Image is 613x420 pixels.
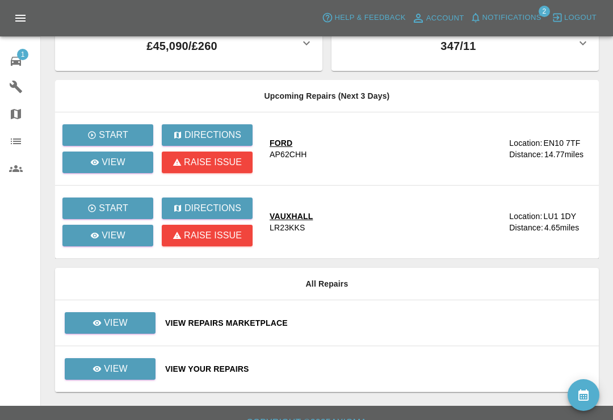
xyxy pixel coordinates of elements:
div: VAUXHALL [270,211,313,222]
button: Notifications [467,9,544,27]
p: Directions [184,128,241,142]
button: Directions [162,124,253,146]
button: Logout [549,9,599,27]
span: Notifications [482,11,541,24]
button: # of Jobs Allocated All Time / Month:347/11 [331,15,599,71]
p: View [104,362,128,376]
span: Logout [564,11,597,24]
th: Upcoming Repairs (Next 3 Days) [55,80,599,112]
p: £45,090 / £260 [64,37,300,54]
a: View [64,364,156,373]
button: Start [62,124,153,146]
a: View [62,225,153,246]
p: View [102,229,125,242]
div: Distance: [509,149,543,160]
p: Raise issue [184,156,242,169]
button: Directions [162,198,253,219]
a: View Your Repairs [165,363,590,375]
span: Help & Feedback [334,11,405,24]
p: Directions [184,201,241,215]
a: View [65,312,156,334]
p: View [104,316,128,330]
p: Raise issue [184,229,242,242]
a: FORDAP62CHH [270,137,500,160]
span: Account [426,12,464,25]
p: View [102,156,125,169]
div: Distance: [509,222,543,233]
a: View [62,152,153,173]
a: View [65,358,156,380]
a: Location:LU1 1DYDistance:4.65miles [509,211,590,233]
button: Help & Feedback [319,9,408,27]
p: Start [99,128,128,142]
div: EN10 7TF [543,137,580,149]
th: All Repairs [55,268,599,300]
a: Location:EN10 7TFDistance:14.77miles [509,137,590,160]
div: 4.65 miles [544,222,590,233]
div: AP62CHH [270,149,307,160]
button: availability [568,379,599,411]
span: 2 [539,6,550,17]
div: FORD [270,137,307,149]
button: Start [62,198,153,219]
div: 14.77 miles [544,149,590,160]
div: LR23KKS [270,222,305,233]
a: View Repairs Marketplace [165,317,590,329]
button: Total Revenue All Time / Allocated:£45,090/£260 [55,15,322,71]
p: 347 / 11 [341,37,576,54]
a: Account [409,9,467,27]
div: LU1 1DY [543,211,576,222]
button: Raise issue [162,225,253,246]
div: Location: [509,211,542,222]
div: Location: [509,137,542,149]
p: Start [99,201,128,215]
button: Open drawer [7,5,34,32]
a: VAUXHALLLR23KKS [270,211,500,233]
a: View [64,318,156,327]
button: Raise issue [162,152,253,173]
span: 1 [17,49,28,60]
